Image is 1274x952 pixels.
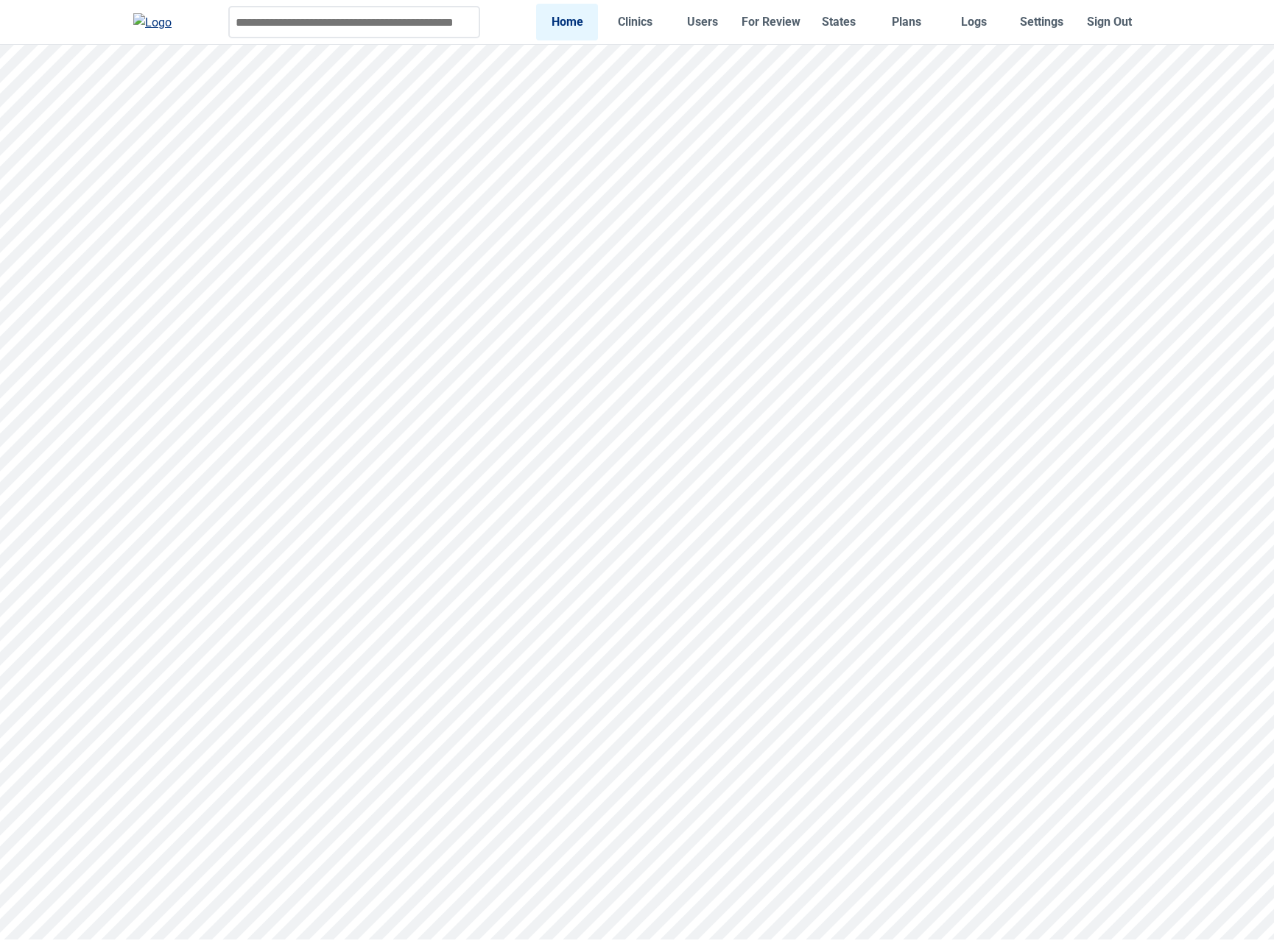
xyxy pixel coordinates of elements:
[808,4,870,40] a: States
[876,4,937,40] a: Plans
[943,4,1005,40] a: Logs
[536,4,598,40] a: Home
[133,13,172,32] img: Logo
[604,4,666,40] a: Clinics
[739,4,801,40] a: For Review
[1079,4,1141,40] button: Sign Out
[672,4,733,40] a: Users
[1011,4,1073,40] a: Settings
